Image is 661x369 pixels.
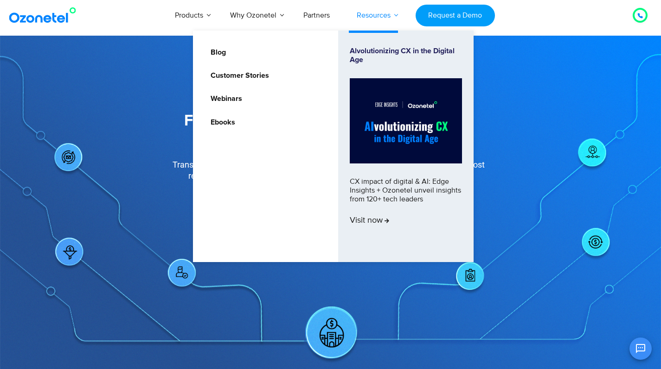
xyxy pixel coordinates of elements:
[205,70,270,81] a: Customer Stories
[416,5,495,26] a: Request a Demo
[350,78,462,163] img: Alvolutionizing.jpg
[159,159,499,181] div: Transform policy inquiries into conversions, ensure seamless claim processing, boost retention, a...
[350,47,462,246] a: Alvolutionizing CX in the Digital AgeCX impact of digital & AI: Edge Insights + Ozonetel unveil i...
[205,93,244,105] a: Webinars
[205,47,227,58] a: Blog
[350,216,389,226] span: Visit now
[136,102,522,111] div: Insurance
[136,112,522,149] h2: From Inquiry to Renewals Put Intelligence Behind Every Touchpoint
[205,117,237,128] a: Ebooks
[629,338,652,360] button: Open chat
